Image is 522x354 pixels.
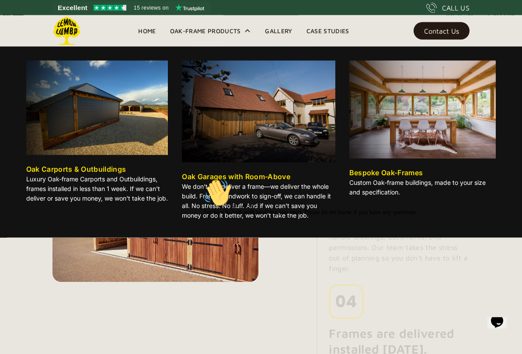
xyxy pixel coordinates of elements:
div: 👋Hi There,I'm here to help with anything you need. Please let me know if you have any questions. [3,3,317,40]
p: We don’t just deliver a frame—we deliver the whole build. From groundwork to sign-off, we can han... [182,182,335,220]
div: Oak-Frame Products [163,15,258,47]
span: Excellent [58,3,87,13]
span: 15 reviews on [134,3,169,13]
div: Bespoke Oak-Frames [349,167,423,178]
iframe: chat widget [484,317,513,345]
img: Trustpilot logo [175,4,204,11]
a: Case Studies [299,24,356,38]
p: Luxury Oak-frame Carports and Outbuildings, frames installed in less than 1 week. If we can't del... [26,174,168,203]
iframe: chat widget [200,176,513,315]
a: Bespoke Oak-FramesCustom Oak-frame buildings, made to your size and specification. [349,61,496,201]
span: Hi There, I'm here to help with anything you need. Please let me know if you have any questions. [3,26,217,40]
div: Oak Carports & Outbuildings [26,164,126,174]
div: Oak Garages with Room-Above [182,171,290,182]
img: :wave: [3,3,31,31]
div: Oak-Frame Products [170,26,241,36]
a: CALL US [426,3,470,13]
a: Oak Carports & OutbuildingsLuxury Oak-frame Carports and Outbuildings, frames installed in less t... [26,61,168,207]
a: Contact Us [414,22,470,40]
a: See Lemon Lumba reviews on Trustpilot [52,2,210,14]
img: Trustpilot 4.5 stars [94,5,126,11]
div: Contact Us [424,28,459,34]
a: Oak Garages with Room-AboveWe don’t just deliver a frame—we deliver the whole build. From groundw... [182,61,335,224]
div: CALL US [442,3,470,13]
a: Home [131,24,163,38]
a: Gallery [258,24,299,38]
